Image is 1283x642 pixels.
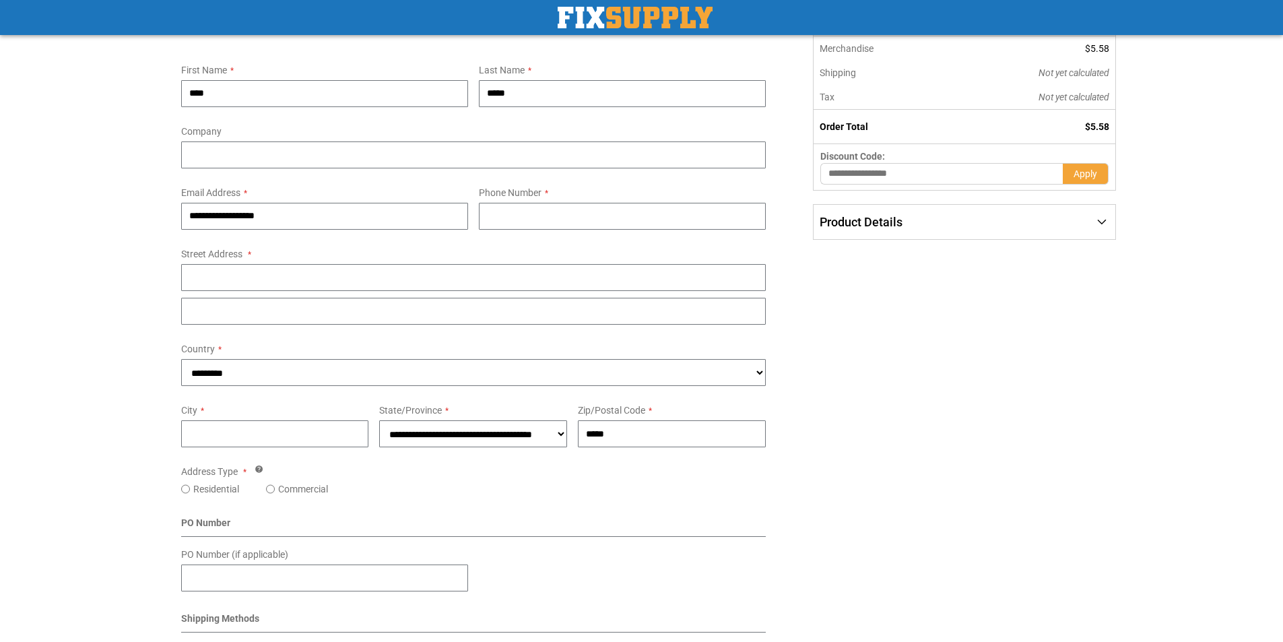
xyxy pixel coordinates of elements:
th: Merchandise [814,36,948,61]
span: Street Address [181,249,242,259]
strong: Order Total [820,121,868,132]
label: Commercial [278,482,328,496]
span: Shipping [820,67,856,78]
span: PO Number (if applicable) [181,549,288,560]
button: Apply [1063,163,1109,185]
span: Last Name [479,65,525,75]
span: Apply [1074,168,1097,179]
span: Zip/Postal Code [578,405,645,416]
a: store logo [558,7,713,28]
span: $5.58 [1085,43,1109,54]
span: Company [181,126,222,137]
span: Product Details [820,215,902,229]
span: $5.58 [1085,121,1109,132]
span: Not yet calculated [1039,67,1109,78]
span: Discount Code: [820,151,885,162]
span: Phone Number [479,187,541,198]
img: Fix Industrial Supply [558,7,713,28]
div: PO Number [181,516,766,537]
div: Shipping Methods [181,612,766,633]
span: Address Type [181,466,238,477]
span: State/Province [379,405,442,416]
span: Not yet calculated [1039,92,1109,102]
span: First Name [181,65,227,75]
span: Email Address [181,187,240,198]
th: Tax [814,85,948,110]
span: City [181,405,197,416]
span: Country [181,344,215,354]
label: Residential [193,482,239,496]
